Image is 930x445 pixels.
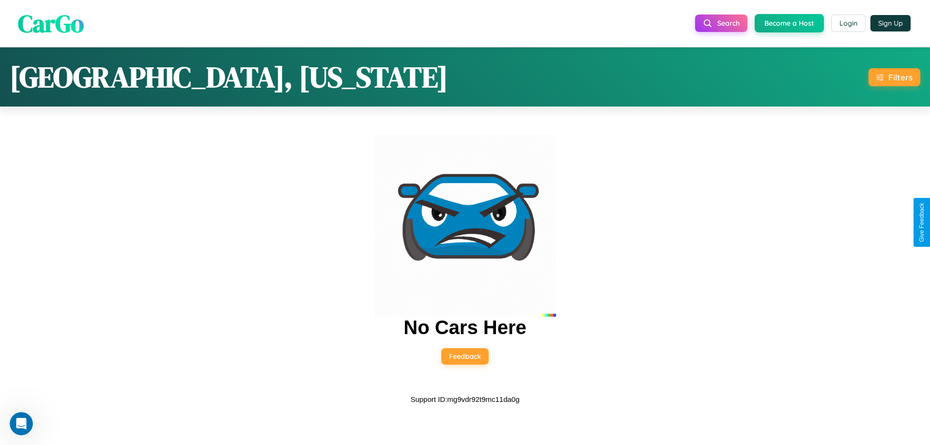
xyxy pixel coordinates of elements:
h1: [GEOGRAPHIC_DATA], [US_STATE] [10,57,448,97]
button: Sign Up [870,15,911,31]
div: Filters [888,72,913,82]
button: Become a Host [755,14,824,32]
button: Login [831,15,866,32]
span: Search [717,19,740,28]
iframe: Intercom live chat [10,412,33,435]
button: Feedback [441,348,489,365]
img: car [374,135,556,317]
button: Filters [868,68,920,86]
div: Give Feedback [918,203,925,242]
p: Support ID: mg9vdr92t9mc11da0g [410,393,519,406]
h2: No Cars Here [403,317,526,338]
span: CarGo [18,6,84,40]
button: Search [695,15,747,32]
